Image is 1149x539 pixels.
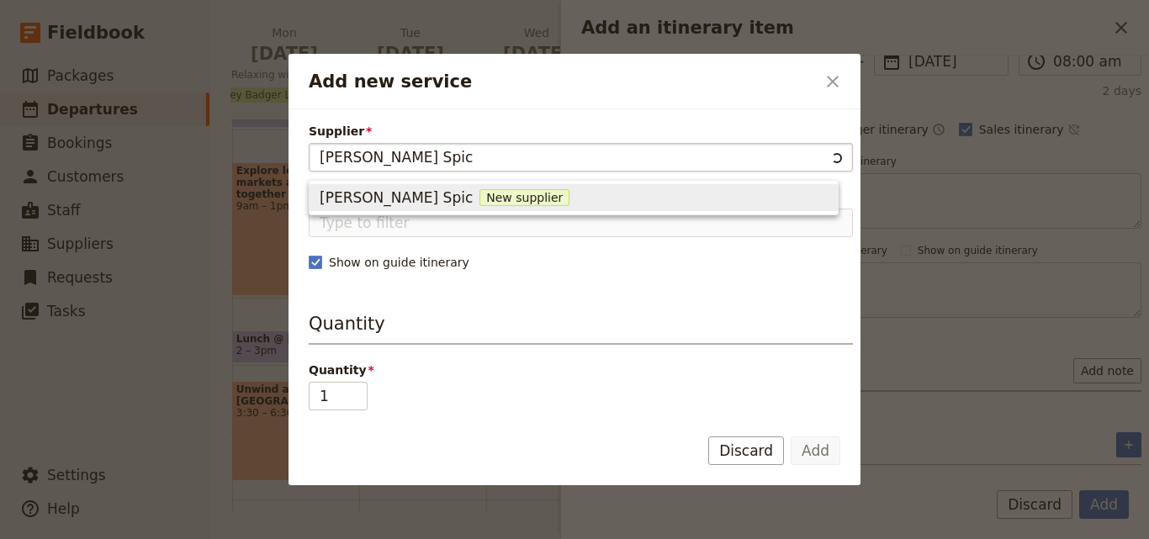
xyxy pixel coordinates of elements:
input: Quantity [309,382,368,410]
span: New supplier [479,189,569,206]
button: Discard [708,436,784,465]
h2: Add new service [309,69,815,94]
span: [PERSON_NAME] Spic [320,188,473,208]
button: [PERSON_NAME] Spic New supplier [310,184,838,211]
span: Quantity [309,362,853,378]
span: Supplier [309,123,853,140]
span: Show on guide itinerary [329,254,469,271]
h3: Quantity [309,311,853,345]
input: Supplier [320,147,825,167]
button: Add [791,436,840,465]
button: Close dialog [818,67,847,96]
input: Service [309,209,853,237]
